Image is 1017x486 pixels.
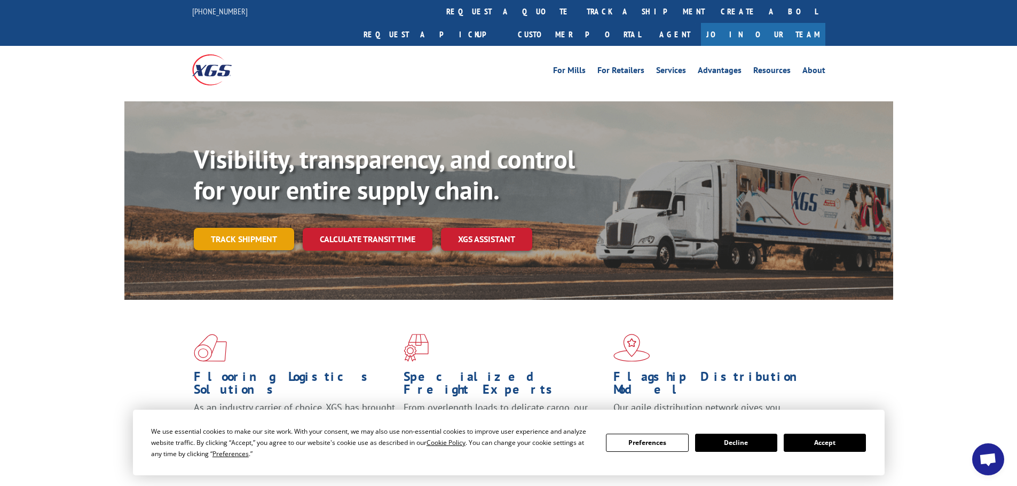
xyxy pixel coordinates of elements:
img: xgs-icon-flagship-distribution-model-red [613,334,650,362]
a: About [802,66,825,78]
a: Resources [753,66,791,78]
button: Accept [784,434,866,452]
button: Preferences [606,434,688,452]
h1: Flagship Distribution Model [613,370,815,401]
span: Preferences [212,449,249,458]
div: We use essential cookies to make our site work. With your consent, we may also use non-essential ... [151,426,593,459]
div: Cookie Consent Prompt [133,410,885,475]
a: Request a pickup [356,23,510,46]
b: Visibility, transparency, and control for your entire supply chain. [194,142,575,206]
div: Open chat [972,443,1004,475]
a: For Retailers [597,66,644,78]
a: Agent [649,23,701,46]
a: Customer Portal [510,23,649,46]
a: Calculate transit time [303,228,432,251]
img: xgs-icon-total-supply-chain-intelligence-red [194,334,227,362]
a: Join Our Team [701,23,825,46]
a: For Mills [553,66,586,78]
h1: Specialized Freight Experts [404,370,605,401]
a: [PHONE_NUMBER] [192,6,248,17]
img: xgs-icon-focused-on-flooring-red [404,334,429,362]
a: Services [656,66,686,78]
a: XGS ASSISTANT [441,228,532,251]
p: From overlength loads to delicate cargo, our experienced staff knows the best way to move your fr... [404,401,605,449]
h1: Flooring Logistics Solutions [194,370,396,401]
a: Advantages [698,66,742,78]
button: Decline [695,434,777,452]
span: Cookie Policy [427,438,466,447]
a: Track shipment [194,228,294,250]
span: As an industry carrier of choice, XGS has brought innovation and dedication to flooring logistics... [194,401,395,439]
span: Our agile distribution network gives you nationwide inventory management on demand. [613,401,810,426]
